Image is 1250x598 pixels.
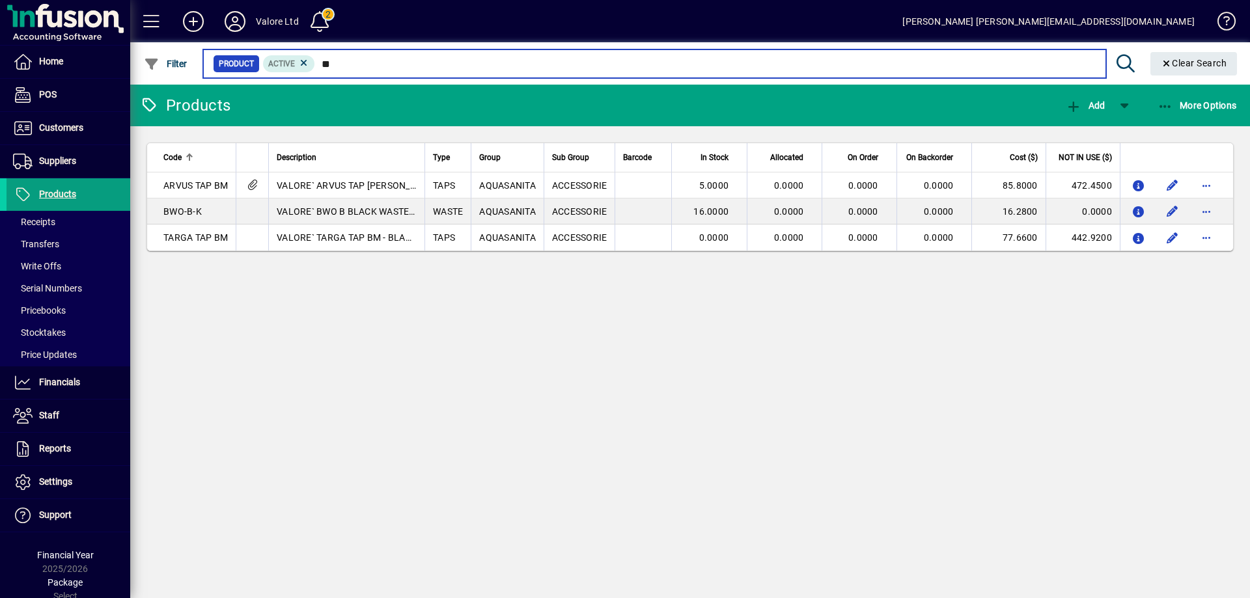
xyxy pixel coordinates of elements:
span: ACCESSORIE [552,206,607,217]
span: AQUASANITA [479,180,536,191]
span: Product [219,57,254,70]
td: 16.2800 [971,198,1045,224]
span: Description [277,150,316,165]
button: Clear [1150,52,1238,75]
span: Transfers [13,239,59,249]
span: Price Updates [13,349,77,360]
span: Cost ($) [1010,150,1038,165]
div: Barcode [623,150,663,165]
span: 0.0000 [848,206,878,217]
span: Settings [39,476,72,487]
span: Home [39,56,63,66]
td: 472.4500 [1046,172,1120,198]
div: Code [163,150,228,165]
div: On Backorder [905,150,965,165]
div: [PERSON_NAME] [PERSON_NAME][EMAIL_ADDRESS][DOMAIN_NAME] [902,11,1195,32]
span: ACCESSORIE [552,232,607,243]
span: NOT IN USE ($) [1059,150,1112,165]
a: Pricebooks [7,299,130,321]
span: 5.0000 [699,180,729,191]
a: POS [7,79,130,111]
button: Edit [1162,227,1183,248]
span: WASTE [433,206,463,217]
button: Edit [1162,175,1183,196]
span: Stocktakes [13,327,66,338]
button: Edit [1162,201,1183,222]
a: Staff [7,400,130,432]
span: More Options [1158,100,1237,111]
a: Customers [7,112,130,144]
span: On Backorder [906,150,953,165]
span: Sub Group [552,150,589,165]
span: ARVUS TAP BM [163,180,228,191]
span: Suppliers [39,156,76,166]
mat-chip: Activation Status: Active [263,55,315,72]
div: Description [277,150,417,165]
span: Receipts [13,217,55,227]
span: Type [433,150,450,165]
span: On Order [848,150,878,165]
button: Add [173,10,214,33]
div: On Order [830,150,889,165]
span: Financial Year [37,550,94,560]
td: 85.8000 [971,172,1045,198]
span: POS [39,89,57,100]
span: VALORE` ARVUS TAP [PERSON_NAME] METAL =0.01m3 2KG [277,180,542,191]
div: In Stock [680,150,740,165]
span: VALORE` TARGA TAP BM - BLACK METAL [277,232,463,243]
span: Code [163,150,182,165]
span: Financials [39,377,80,387]
span: Filter [144,59,187,69]
a: Support [7,499,130,532]
span: 0.0000 [774,180,804,191]
span: Barcode [623,150,652,165]
div: Type [433,150,463,165]
span: 0.0000 [848,232,878,243]
span: BWO-B-K [163,206,202,217]
a: Receipts [7,211,130,233]
div: Valore Ltd [256,11,299,32]
span: Clear Search [1161,58,1227,68]
span: Write Offs [13,261,61,271]
button: More options [1196,201,1217,222]
span: Active [268,59,295,68]
span: In Stock [701,150,729,165]
span: 0.0000 [699,232,729,243]
button: Profile [214,10,256,33]
span: TAPS [433,180,455,191]
a: Transfers [7,233,130,255]
span: Serial Numbers [13,283,82,293]
button: More Options [1154,94,1240,117]
span: TARGA TAP BM [163,232,228,243]
span: 16.0000 [693,206,729,217]
a: Financials [7,366,130,399]
span: AQUASANITA [479,232,536,243]
span: 0.0000 [924,206,954,217]
span: Package [48,577,83,588]
a: Stocktakes [7,321,130,344]
span: VALORE` BWO B BLACK WASTE WITH OVERFLOW STOPPER -METAL BLACK [277,206,607,217]
div: Sub Group [552,150,607,165]
span: 0.0000 [924,180,954,191]
a: Serial Numbers [7,277,130,299]
button: Add [1062,94,1108,117]
td: 0.0000 [1046,198,1120,224]
span: Group [479,150,501,165]
span: 0.0000 [774,232,804,243]
a: Reports [7,433,130,465]
span: Allocated [770,150,803,165]
span: AQUASANITA [479,206,536,217]
span: 0.0000 [774,206,804,217]
span: TAPS [433,232,455,243]
button: More options [1196,227,1217,248]
button: More options [1196,175,1217,196]
a: Settings [7,466,130,498]
span: Pricebooks [13,305,66,316]
span: Products [39,189,76,199]
span: Customers [39,122,83,133]
div: Allocated [755,150,815,165]
span: Support [39,510,72,520]
div: Group [479,150,536,165]
span: Staff [39,410,59,420]
span: 0.0000 [924,232,954,243]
